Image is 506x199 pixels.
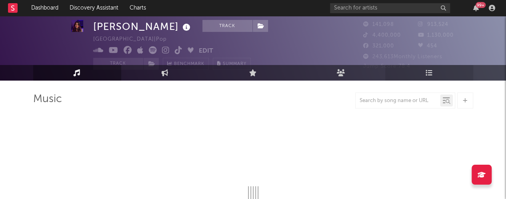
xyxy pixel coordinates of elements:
[93,58,143,70] button: Track
[356,98,440,104] input: Search by song name or URL
[363,54,442,59] span: 243,613 Monthly Listeners
[363,43,394,49] span: 321,000
[363,22,394,27] span: 141,098
[93,35,176,44] div: [GEOGRAPHIC_DATA] | Pop
[418,33,454,38] span: 1,130,000
[473,5,479,11] button: 99+
[202,20,252,32] button: Track
[418,22,448,27] span: 913,524
[213,58,251,70] button: Summary
[223,62,246,66] span: Summary
[363,64,410,69] span: Jump Score: 78.4
[363,33,401,38] span: 4,400,000
[418,43,437,49] span: 454
[93,20,192,33] div: [PERSON_NAME]
[174,59,204,69] span: Benchmark
[476,2,486,8] div: 99 +
[199,46,213,56] button: Edit
[163,58,209,70] a: Benchmark
[330,3,450,13] input: Search for artists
